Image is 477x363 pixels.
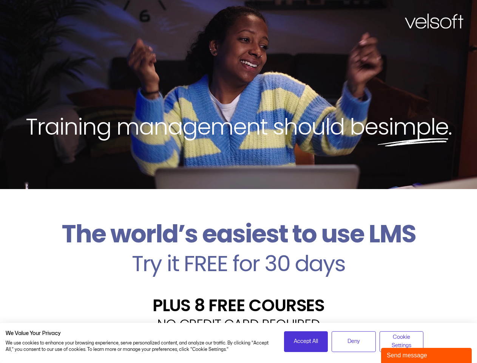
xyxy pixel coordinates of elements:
h2: Try it FREE for 30 days [6,253,471,275]
h2: Training management should be . [14,112,463,141]
button: Adjust cookie preferences [380,331,424,352]
h2: We Value Your Privacy [6,330,273,337]
span: Accept All [294,337,318,346]
span: simple [378,111,448,143]
span: Deny [347,337,360,346]
button: Deny all cookies [332,331,376,352]
span: Cookie Settings [384,333,419,350]
h2: PLUS 8 FREE COURSES [6,297,471,314]
h2: The world’s easiest to use LMS [6,219,471,249]
iframe: chat widget [381,346,473,363]
button: Accept all cookies [284,331,328,352]
p: We use cookies to enhance your browsing experience, serve personalized content, and analyze our t... [6,340,273,353]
